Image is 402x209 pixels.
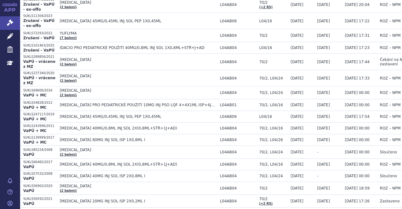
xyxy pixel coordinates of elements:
[23,105,46,110] strong: VaPÚ + MC
[220,46,256,50] span: L04AB04
[60,138,217,142] span: [MEDICAL_DATA] 80MG INJ SOL ISP 1X0,8ML I
[345,114,370,119] span: [DATE] 17:54
[23,43,57,48] p: SUKLS101463/2025
[291,91,303,95] span: [DATE]
[23,36,55,40] strong: Zrušení - VaPÚ
[380,103,400,107] span: ROZ – NPM
[345,76,370,80] span: [DATE] 17:33
[60,126,217,130] span: [MEDICAL_DATA] 40MG/0,8ML INJ SOL 2X(0,8ML+STŘ+1J+AD)
[23,31,57,36] p: SUKLS72293/2022
[60,36,77,40] a: (7 balení)
[380,199,399,203] span: Zastaveno
[259,186,287,190] span: 70/2
[60,46,217,50] span: IDACIO PRO PEDIATRICKÉ POUŽITÍ 40MG/0,8ML INJ SOL 1X0,8ML+STŘ+J+AD
[380,114,400,119] span: ROZ – NPM
[380,19,400,23] span: ROZ – NPM
[23,71,57,75] p: SUKLS237340/2020
[259,126,287,130] span: 70/2, L04/16
[60,31,217,36] span: YUFLYMA
[220,3,256,7] span: L04AB04
[380,91,400,95] span: ROZ – NPM
[23,152,34,157] strong: VaPÚ
[60,114,217,119] span: [MEDICAL_DATA] 45MG/0,45ML INJ SOL PEP 1X0,45ML
[317,174,318,178] span: -
[380,3,400,7] span: ROZ – NPM
[380,138,400,142] span: ROZ – NPM
[60,93,77,97] a: (2 balení)
[220,138,256,142] span: L04AB04
[345,138,370,142] span: [DATE] 00:00
[60,184,217,188] span: [MEDICAL_DATA]
[291,103,303,107] span: [DATE]
[220,186,256,190] span: L04AB04
[380,174,397,178] span: Sloučeno
[60,5,77,9] a: (2 balení)
[317,33,330,38] span: [DATE]
[23,129,46,133] strong: VaPÚ + MC
[317,150,318,154] span: -
[60,58,217,62] span: [MEDICAL_DATA]
[291,114,303,119] span: [DATE]
[60,63,77,66] a: (2 balení)
[259,114,287,119] span: L04/16
[23,184,57,188] p: SUKLS56902/2020
[259,19,287,23] span: L04/16
[23,189,34,193] strong: VaPÚ
[220,76,256,80] span: L04AB04
[345,162,370,167] span: [DATE] 00:00
[317,186,330,190] span: [DATE]
[220,60,256,64] span: L04AB04
[345,103,370,107] span: [DATE] 00:00
[380,76,400,80] span: ROZ – NPM
[23,124,57,128] p: SUKLS243996/2011
[23,14,57,18] p: SUKLS11304/2023
[317,126,330,130] span: [DATE]
[291,138,303,142] span: [DATE]
[380,150,397,154] span: Sloučeno
[317,103,330,107] span: [DATE]
[60,189,77,192] a: (2 balení)
[317,3,330,7] span: [DATE]
[345,186,370,190] span: [DATE] 18:59
[23,76,55,85] strong: VaPÚ - vráceno z MZ
[317,91,330,95] span: [DATE]
[60,199,217,203] span: [MEDICAL_DATA] 20MG INJ SOL ISP 2X0,2ML I
[23,135,57,140] p: SUKLS139999/2017
[291,150,303,154] span: [DATE]
[345,199,370,203] span: [DATE] 17:26
[345,174,370,178] span: [DATE] 00:00
[23,55,57,59] p: SUKLS289856/2021
[23,201,34,206] strong: VaPÚ
[23,48,55,52] strong: Zrušení - VaPÚ
[317,138,330,142] span: [DATE]
[259,33,287,38] span: 70/2
[23,112,57,117] p: SUKLS247117/2019
[291,162,303,167] span: [DATE]
[23,197,57,201] p: SUKLS56592/2021
[60,79,77,82] a: (2 balení)
[317,114,330,119] span: [DATE]
[380,126,400,130] span: ROZ – NPM
[317,46,330,50] span: [DATE]
[317,76,330,80] span: [DATE]
[345,126,370,130] span: [DATE] 00:00
[23,165,34,169] strong: VaPÚ
[380,162,400,167] span: ROZ – NPM
[220,174,256,178] span: L04AB04
[259,162,287,167] span: 70/2, L04/16
[23,2,55,12] strong: Zrušení - VaPÚ - ex-offo
[220,199,256,203] span: L04AB04
[60,74,217,78] span: [MEDICAL_DATA]
[23,88,57,93] p: SUKLS69600/2016
[220,150,256,154] span: L04AB04
[259,76,287,80] span: 70/2, L04/24
[259,197,287,201] span: 70/2
[220,126,256,130] span: L04AB04
[345,3,370,7] span: [DATE] 20:04
[291,186,303,190] span: [DATE]
[60,0,217,5] span: [MEDICAL_DATA]
[259,138,287,142] span: 70/2, L04/26
[220,19,256,23] span: L04AB06
[259,46,287,50] span: L04/16
[259,91,287,95] span: 70/2, L04/24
